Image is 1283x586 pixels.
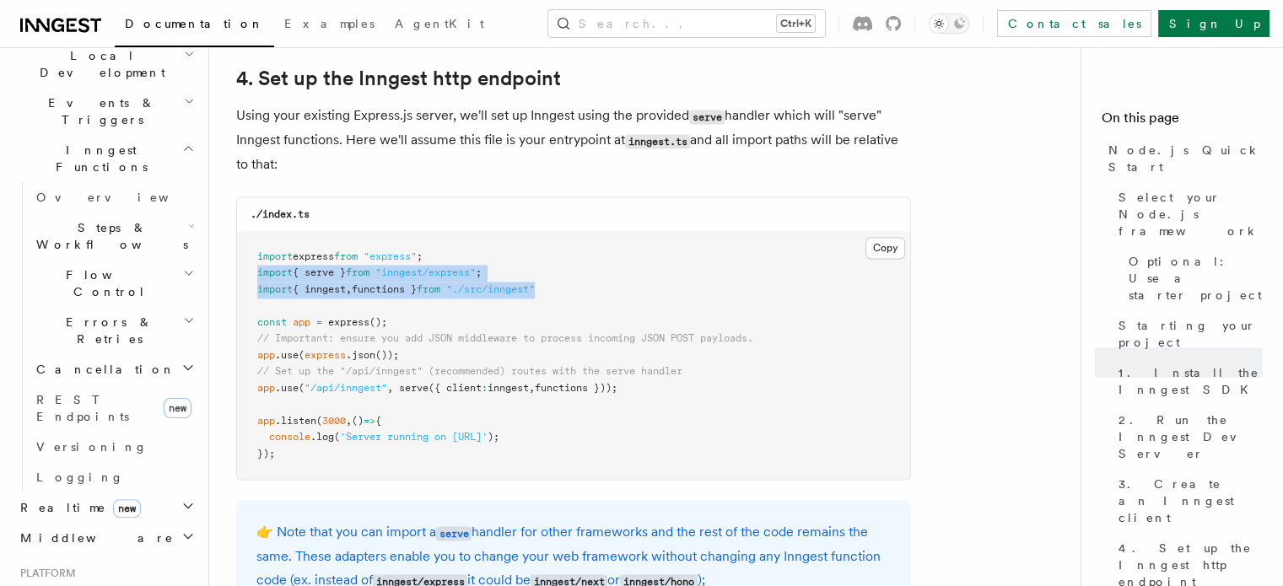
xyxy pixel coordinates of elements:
[1119,411,1263,462] span: 2. Run the Inngest Dev Server
[1112,358,1263,405] a: 1. Install the Inngest SDK
[364,415,375,427] span: =>
[334,431,340,443] span: (
[777,15,815,32] kbd: Ctrl+K
[305,349,346,361] span: express
[689,110,725,124] code: serve
[328,316,369,328] span: express
[275,349,299,361] span: .use
[13,499,141,516] span: Realtime
[1112,182,1263,246] a: Select your Node.js framework
[395,17,484,30] span: AgentKit
[446,283,535,295] span: "./src/inngest"
[1108,142,1263,175] span: Node.js Quick Start
[1102,108,1263,135] h4: On this page
[352,283,417,295] span: functions }
[305,382,387,394] span: "/api/inngest"
[275,382,299,394] span: .use
[36,393,129,423] span: REST Endpoints
[30,432,198,462] a: Versioning
[346,349,375,361] span: .json
[436,526,472,540] code: serve
[13,182,198,492] div: Inngest Functions
[293,266,346,278] span: { serve }
[115,5,274,47] a: Documentation
[1122,246,1263,310] a: Optional: Use a starter project
[352,415,364,427] span: ()
[417,283,440,295] span: from
[399,382,429,394] span: serve
[929,13,969,34] button: Toggle dark mode
[257,316,287,328] span: const
[1119,364,1263,398] span: 1. Install the Inngest SDK
[257,349,275,361] span: app
[488,382,529,394] span: inngest
[236,104,911,176] p: Using your existing Express.js server, we'll set up Inngest using the provided handler which will...
[548,10,825,37] button: Search...Ctrl+K
[310,431,334,443] span: .log
[293,283,346,295] span: { inngest
[417,250,423,262] span: ;
[1112,469,1263,533] a: 3. Create an Inngest client
[30,354,198,384] button: Cancellation
[1102,135,1263,182] a: Node.js Quick Start
[529,382,535,394] span: ,
[13,47,184,81] span: Local Development
[429,382,482,394] span: ({ client
[13,142,182,175] span: Inngest Functions
[299,349,305,361] span: (
[125,17,264,30] span: Documentation
[257,283,293,295] span: import
[1119,476,1263,526] span: 3. Create an Inngest client
[13,530,174,546] span: Middleware
[13,40,198,88] button: Local Development
[30,182,198,212] a: Overview
[13,94,184,128] span: Events & Triggers
[13,88,198,135] button: Events & Triggers
[387,382,393,394] span: ,
[257,332,753,344] span: // Important: ensure you add JSON middleware to process incoming JSON POST payloads.
[316,415,322,427] span: (
[385,5,494,46] a: AgentKit
[369,316,387,328] span: ();
[293,250,334,262] span: express
[865,237,905,259] button: Copy
[299,382,305,394] span: (
[375,266,476,278] span: "inngest/express"
[1112,310,1263,358] a: Starting your project
[375,415,381,427] span: {
[257,448,275,460] span: });
[346,266,369,278] span: from
[257,266,293,278] span: import
[436,524,472,540] a: serve
[346,283,352,295] span: ,
[257,415,275,427] span: app
[284,17,375,30] span: Examples
[340,431,488,443] span: 'Server running on [URL]'
[1158,10,1270,37] a: Sign Up
[274,5,385,46] a: Examples
[164,398,191,418] span: new
[13,523,198,553] button: Middleware
[535,382,617,394] span: functions }));
[269,431,310,443] span: console
[482,382,488,394] span: :
[30,219,188,253] span: Steps & Workflows
[30,266,183,300] span: Flow Control
[375,349,399,361] span: ());
[30,260,198,307] button: Flow Control
[488,431,499,443] span: );
[36,191,210,204] span: Overview
[625,134,690,148] code: inngest.ts
[1119,189,1263,239] span: Select your Node.js framework
[36,470,124,484] span: Logging
[251,208,310,220] code: ./index.ts
[1112,405,1263,469] a: 2. Run the Inngest Dev Server
[36,440,148,454] span: Versioning
[293,316,310,328] span: app
[257,250,293,262] span: import
[30,212,198,260] button: Steps & Workflows
[257,382,275,394] span: app
[322,415,346,427] span: 3000
[113,499,141,518] span: new
[346,415,352,427] span: ,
